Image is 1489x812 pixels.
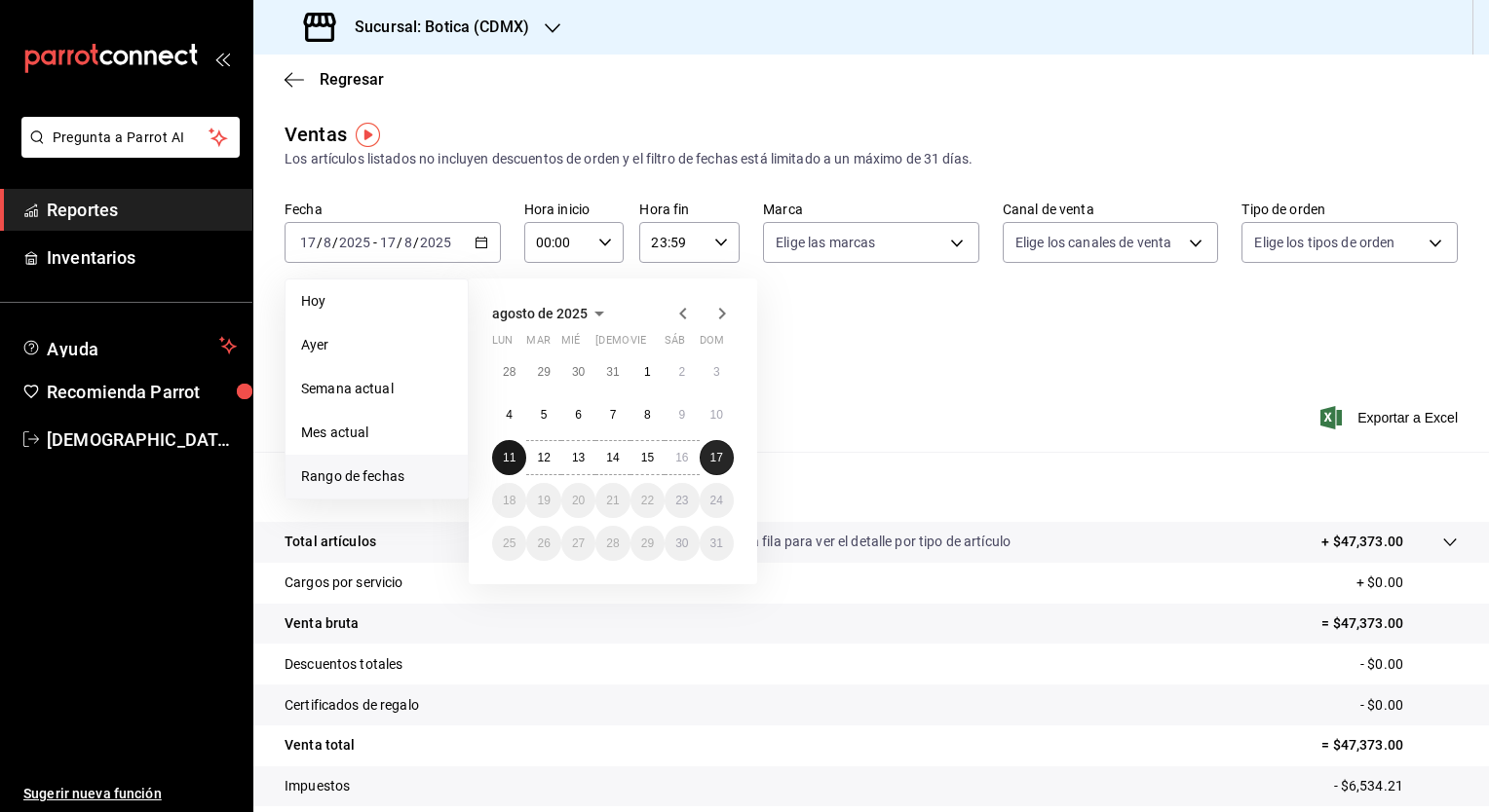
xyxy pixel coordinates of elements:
[492,526,526,561] button: 25 de agosto de 2025
[595,483,630,518] button: 21 de agosto de 2025
[492,334,513,354] abbr: lunes
[537,451,550,464] abbr: 12 de agosto de 2025
[630,397,665,432] button: 8 de agosto de 2025
[1241,203,1458,216] label: Tipo de orden
[710,494,723,507] abbr: 24 de agosto de 2025
[492,440,526,475] button: 11 de agosto de 2025
[413,235,419,250] span: /
[526,483,560,518] button: 19 de agosto de 2025
[665,483,699,518] button: 23 de agosto de 2025
[526,440,560,475] button: 12 de agosto de 2025
[285,149,1458,169] div: Los artículos listados no incluyen descuentos de orden y el filtro de fechas está limitado a un m...
[700,526,734,561] button: 31 de agosto de 2025
[1360,654,1458,675] p: - $0.00
[776,233,875,252] span: Elige las marcas
[503,536,515,550] abbr: 25 de agosto de 2025
[320,70,384,89] span: Regresar
[630,526,665,561] button: 29 de agosto de 2025
[14,141,240,162] a: Pregunta a Parrot AI
[285,120,347,149] div: Ventas
[301,466,452,487] span: Rango de fechas
[644,365,651,379] abbr: 1 de agosto de 2025
[301,379,452,399] span: Semana actual
[373,235,377,250] span: -
[503,451,515,464] abbr: 11 de agosto de 2025
[1254,233,1394,252] span: Elige los tipos de orden
[763,203,979,216] label: Marca
[700,483,734,518] button: 24 de agosto de 2025
[285,572,403,593] p: Cargos por servicio
[301,335,452,355] span: Ayer
[606,365,619,379] abbr: 31 de julio de 2025
[675,494,688,507] abbr: 23 de agosto de 2025
[285,776,350,796] p: Impuestos
[561,526,595,561] button: 27 de agosto de 2025
[630,334,646,354] abbr: viernes
[47,426,237,453] span: [DEMOGRAPHIC_DATA][PERSON_NAME][DATE]
[665,526,699,561] button: 30 de agosto de 2025
[492,354,526,389] button: 28 de julio de 2025
[526,397,560,432] button: 5 de agosto de 2025
[630,354,665,389] button: 1 de agosto de 2025
[641,536,654,550] abbr: 29 de agosto de 2025
[526,334,550,354] abbr: martes
[700,354,734,389] button: 3 de agosto de 2025
[526,526,560,561] button: 26 de agosto de 2025
[665,440,699,475] button: 16 de agosto de 2025
[572,494,585,507] abbr: 20 de agosto de 2025
[47,334,211,357] span: Ayuda
[285,654,402,675] p: Descuentos totales
[572,365,585,379] abbr: 30 de julio de 2025
[332,235,338,250] span: /
[561,440,595,475] button: 13 de agosto de 2025
[700,440,734,475] button: 17 de agosto de 2025
[561,354,595,389] button: 30 de julio de 2025
[595,440,630,475] button: 14 de agosto de 2025
[675,451,688,464] abbr: 16 de agosto de 2025
[47,244,237,271] span: Inventarios
[713,365,720,379] abbr: 3 de agosto de 2025
[537,365,550,379] abbr: 29 de julio de 2025
[1321,532,1403,552] p: + $47,373.00
[537,536,550,550] abbr: 26 de agosto de 2025
[23,784,237,804] span: Sugerir nueva función
[526,354,560,389] button: 29 de julio de 2025
[47,197,237,223] span: Reportes
[492,306,588,321] span: agosto de 2025
[700,397,734,432] button: 10 de agosto de 2025
[606,494,619,507] abbr: 21 de agosto de 2025
[317,235,323,250] span: /
[1360,695,1458,716] p: - $0.00
[356,123,380,147] img: Tooltip marker
[572,451,585,464] abbr: 13 de agosto de 2025
[537,494,550,507] abbr: 19 de agosto de 2025
[1334,776,1458,796] p: - $6,534.21
[561,483,595,518] button: 20 de agosto de 2025
[595,354,630,389] button: 31 de julio de 2025
[397,235,402,250] span: /
[339,16,529,39] h3: Sucursal: Botica (CDMX)
[595,526,630,561] button: 28 de agosto de 2025
[639,203,740,216] label: Hora fin
[21,117,240,158] button: Pregunta a Parrot AI
[323,235,332,250] input: --
[214,51,230,66] button: open_drawer_menu
[641,494,654,507] abbr: 22 de agosto de 2025
[53,128,210,148] span: Pregunta a Parrot AI
[47,379,237,405] span: Recomienda Parrot
[301,423,452,443] span: Mes actual
[492,483,526,518] button: 18 de agosto de 2025
[675,536,688,550] abbr: 30 de agosto de 2025
[492,302,611,325] button: agosto de 2025
[710,536,723,550] abbr: 31 de agosto de 2025
[1321,613,1458,634] p: = $47,373.00
[710,408,723,422] abbr: 10 de agosto de 2025
[665,354,699,389] button: 2 de agosto de 2025
[379,235,397,250] input: --
[665,334,685,354] abbr: sábado
[503,365,515,379] abbr: 28 de julio de 2025
[700,334,724,354] abbr: domingo
[595,334,710,354] abbr: jueves
[301,291,452,312] span: Hoy
[285,695,419,716] p: Certificados de regalo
